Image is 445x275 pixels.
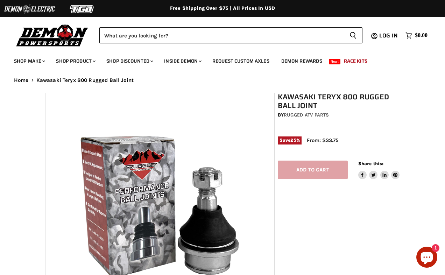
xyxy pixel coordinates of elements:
[207,54,275,68] a: Request Custom Axles
[402,30,431,41] a: $0.00
[14,23,91,48] img: Demon Powersports
[9,54,49,68] a: Shop Make
[278,136,302,144] span: Save %
[278,93,403,110] h1: Kawasaki Teryx 800 Rugged Ball Joint
[290,137,296,143] span: 25
[307,137,339,143] span: From: $33.75
[415,32,428,39] span: $0.00
[276,54,327,68] a: Demon Rewards
[329,59,341,64] span: New!
[14,77,29,83] a: Home
[51,54,100,68] a: Shop Product
[101,54,157,68] a: Shop Discounted
[344,27,362,43] button: Search
[9,51,426,68] ul: Main menu
[3,2,56,16] img: Demon Electric Logo 2
[56,2,108,16] img: TGB Logo 2
[278,111,403,119] div: by
[376,33,402,39] a: Log in
[414,247,439,269] inbox-online-store-chat: Shopify online store chat
[358,161,383,166] span: Share this:
[99,27,344,43] input: Search
[358,161,400,179] aside: Share this:
[99,27,362,43] form: Product
[284,112,329,118] a: Rugged ATV Parts
[379,31,398,40] span: Log in
[36,77,134,83] span: Kawasaki Teryx 800 Rugged Ball Joint
[339,54,373,68] a: Race Kits
[159,54,206,68] a: Inside Demon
